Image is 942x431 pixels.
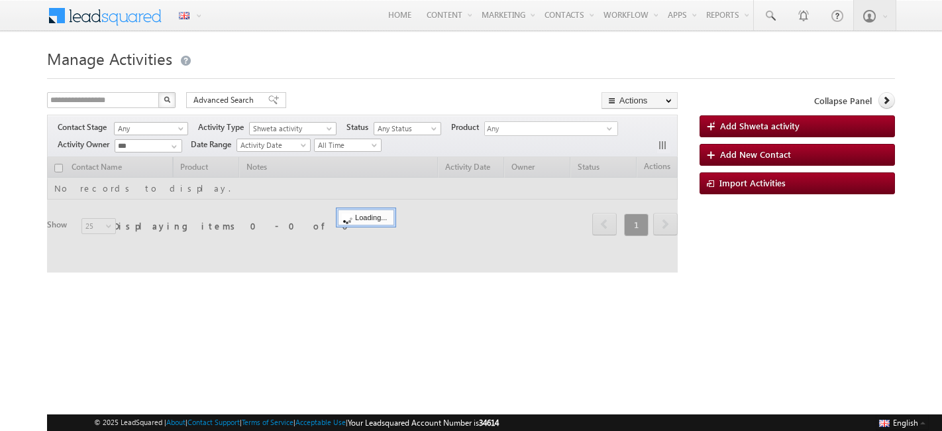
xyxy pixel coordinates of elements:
a: Terms of Service [242,418,293,426]
span: Import Activities [719,177,786,188]
span: Any [115,123,183,135]
span: Activity Type [198,121,249,133]
a: About [166,418,185,426]
span: Activity Date [237,139,306,151]
a: Contact Support [187,418,240,426]
span: © 2025 LeadSquared | | | | | [94,416,499,429]
a: Acceptable Use [295,418,346,426]
a: Shweta activity [249,122,337,135]
span: Add New Contact [720,149,791,160]
span: Shweta activity [250,123,330,135]
span: English [893,418,918,428]
span: Your Leadsquared Account Number is [348,418,499,428]
div: Any [484,121,618,136]
img: Search [164,96,170,103]
div: Loading... [338,210,394,225]
span: Advanced Search [193,94,258,106]
span: All Time [315,139,378,151]
span: Manage Activities [47,48,172,69]
a: Any [114,122,188,135]
span: Date Range [191,139,236,151]
span: Any Status [374,123,437,135]
button: Actions [602,92,678,109]
span: Any [485,122,607,137]
span: Status [346,121,374,133]
span: Contact Stage [58,121,112,133]
a: Activity Date [236,139,311,152]
span: Collapse Panel [814,95,872,107]
span: 34614 [479,418,499,428]
span: select [607,125,617,131]
span: Activity Owner [58,139,115,151]
button: English [876,414,929,430]
a: All Time [314,139,382,152]
span: Product [451,121,484,133]
a: Show All Items [164,140,181,153]
span: Add Shweta activity [720,120,800,131]
a: Any Status [374,122,441,135]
